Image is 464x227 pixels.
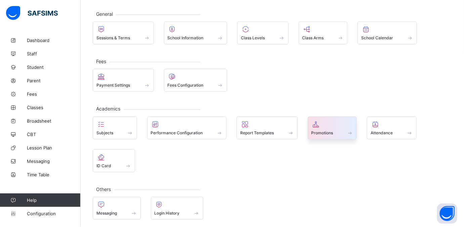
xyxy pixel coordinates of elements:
[237,117,298,139] div: Report Templates
[27,172,81,177] span: Time Table
[27,91,81,97] span: Fees
[155,211,180,216] span: Login History
[371,130,393,135] span: Attendance
[361,35,393,40] span: School Calendar
[27,78,81,83] span: Parent
[27,118,81,124] span: Broadsheet
[27,158,81,164] span: Messaging
[241,35,265,40] span: Class Levels
[147,117,227,139] div: Performance Configuration
[27,64,81,70] span: Student
[151,197,204,220] div: Login History
[27,132,81,137] span: CBT
[308,117,357,139] div: Promotions
[96,83,130,88] span: Payment Settings
[27,211,80,216] span: Configuration
[93,149,135,172] div: ID Card
[164,69,227,92] div: Fees Configuration
[93,106,124,111] span: Academics
[96,163,111,168] span: ID Card
[6,6,58,20] img: safsims
[168,35,204,40] span: School Information
[96,130,113,135] span: Subjects
[164,21,227,44] div: School Information
[27,38,81,43] span: Dashboard
[237,21,289,44] div: Class Levels
[311,130,333,135] span: Promotions
[93,69,154,92] div: Payment Settings
[93,117,137,139] div: Subjects
[96,211,117,216] span: Messaging
[93,197,141,220] div: Messaging
[93,11,116,17] span: General
[299,21,348,44] div: Class Arms
[240,130,274,135] span: Report Templates
[93,21,154,44] div: Sessions & Terms
[27,197,80,203] span: Help
[168,83,204,88] span: Fees Configuration
[357,21,417,44] div: School Calendar
[151,130,203,135] span: Performance Configuration
[27,105,81,110] span: Classes
[96,35,130,40] span: Sessions & Terms
[27,51,81,56] span: Staff
[93,58,110,64] span: Fees
[437,203,457,224] button: Open asap
[93,186,114,192] span: Others
[27,145,81,150] span: Lesson Plan
[302,35,324,40] span: Class Arms
[367,117,417,139] div: Attendance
